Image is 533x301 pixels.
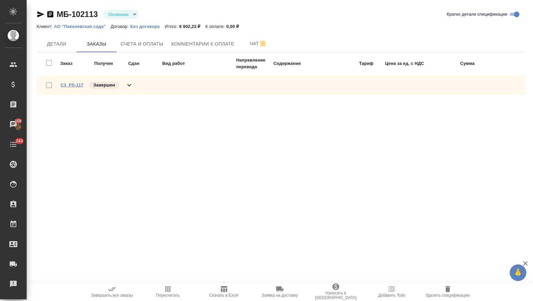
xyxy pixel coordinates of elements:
svg: Отписаться [259,40,267,48]
td: Содержание [273,57,326,71]
button: Оплачена [107,12,131,17]
button: Скопировать ссылку [46,10,54,18]
td: Направление перевода [236,57,272,71]
td: Сдан [128,57,161,71]
td: Вид работ [162,57,235,71]
button: Удалить спецификацию [420,282,476,301]
button: Скопировать ссылку для ЯМессенджера [37,10,45,18]
td: Сумма [425,57,475,71]
div: Оплачена [103,10,139,19]
button: Завершить все заказы [84,282,140,301]
span: 🙏 [512,266,524,280]
p: К оплате: [206,24,227,29]
p: Итого: [165,24,179,29]
p: 0,00 ₽ [226,24,244,29]
a: АО "Пикалевская сода" [54,23,111,29]
p: Клиент: [37,24,54,29]
td: Тариф [327,57,374,71]
span: Счета и оплаты [121,40,164,48]
span: Завершить все заказы [91,293,133,298]
span: Написать в [GEOGRAPHIC_DATA] [312,291,360,300]
button: Пересчитать [140,282,196,301]
span: Комментарии к оплате [172,40,235,48]
a: Без договора [130,23,165,29]
span: 243 [12,138,27,144]
p: АО "Пикалевская сода" [54,24,111,29]
a: 243 [2,136,25,153]
a: МБ-102113 [57,10,98,19]
span: 108 [11,118,26,124]
span: Чат [242,40,274,48]
td: Получен [94,57,127,71]
span: Заказы [81,40,113,48]
span: Детали [41,40,73,48]
span: Удалить спецификацию [425,293,470,298]
button: Написать в [GEOGRAPHIC_DATA] [308,282,364,301]
button: Скачать в Excel [196,282,252,301]
p: Договор: [111,24,130,29]
a: 108 [2,116,25,133]
p: 6 902,23 ₽ [179,24,206,29]
span: Добавить Todo [378,293,405,298]
span: Скачать в Excel [209,293,238,298]
td: Цена за ед. с НДС [374,57,424,71]
span: Пересчитать [156,293,180,298]
p: Без договора [130,24,165,29]
button: Заявка на доставку [252,282,308,301]
div: C3_PS-117Завершен [37,75,526,95]
span: Заявка на доставку [262,293,298,298]
button: Добавить Todo [364,282,420,301]
span: Кратко детали спецификации [447,11,507,18]
a: C3_PS-117 [61,82,83,87]
td: Заказ [60,57,93,71]
button: 🙏 [510,264,526,281]
p: Завершен [93,82,115,88]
